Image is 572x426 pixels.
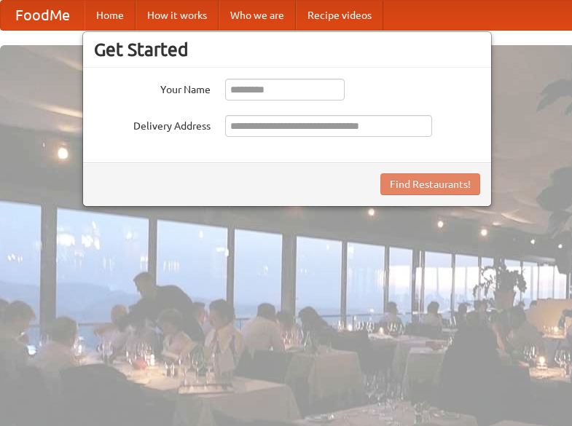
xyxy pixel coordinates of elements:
[380,173,480,195] button: Find Restaurants!
[85,1,136,30] a: Home
[296,1,383,30] a: Recipe videos
[136,1,219,30] a: How it works
[94,115,211,133] label: Delivery Address
[219,1,296,30] a: Who we are
[94,79,211,97] label: Your Name
[1,1,85,30] a: FoodMe
[94,39,480,60] h3: Get Started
